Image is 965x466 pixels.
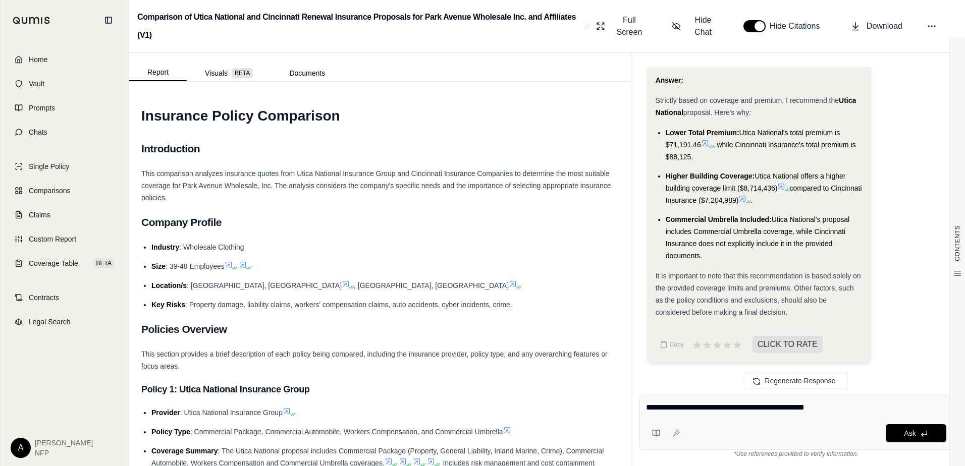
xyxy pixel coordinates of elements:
span: CONTENTS [953,225,961,261]
span: Single Policy [29,161,69,171]
button: Hide Chat [668,10,723,42]
span: Vault [29,79,44,89]
button: Copy [656,334,688,355]
a: Contracts [7,286,123,309]
span: Utica National offers a higher building coverage limit ($8,714,436) [666,172,846,192]
span: Size [151,262,166,270]
span: Legal Search [29,317,71,327]
a: Comparisons [7,180,123,202]
span: Utica National's total premium is $71,191.46 [666,129,840,149]
button: Report [129,64,187,81]
span: [PERSON_NAME] [35,438,93,448]
button: Ask [886,424,946,442]
span: Claims [29,210,50,220]
button: Download [846,16,906,36]
button: Visuals [187,65,271,81]
span: It is important to note that this recommendation is based solely on the provided coverage limits ... [656,272,861,316]
span: Comparisons [29,186,70,196]
span: CLICK TO RATE [753,336,823,353]
button: Documents [271,65,343,81]
span: Lower Total Premium: [666,129,739,137]
span: Regenerate Response [765,377,835,385]
a: Legal Search [7,311,123,333]
div: *Use references provided to verify information. [639,450,953,458]
span: This section provides a brief description of each policy being compared, including the insurance ... [141,350,608,370]
span: Hide Chat [687,14,719,38]
span: Utica National's proposal includes Commercial Umbrella coverage, while Cincinnati Insurance does ... [666,215,849,260]
span: : Property damage, liability claims, workers' compensation claims, auto accidents, cyber incident... [185,301,512,309]
span: , while Cincinnati Insurance's total premium is $88,125. [666,141,856,161]
strong: Utica National [656,96,856,116]
span: Key Risks [151,301,185,309]
span: Chats [29,127,47,137]
span: This comparison analyzes insurance quotes from Utica National Insurance Group and Cincinnati Insu... [141,169,611,202]
h1: Insurance Policy Comparison [141,102,619,130]
h2: Introduction [141,138,619,159]
span: NFP [35,448,93,458]
a: Prompts [7,97,123,119]
span: Prompts [29,103,55,113]
span: Home [29,54,47,65]
strong: Answer: [656,76,683,84]
a: Single Policy [7,155,123,178]
a: Chats [7,121,123,143]
span: : Utica National Insurance Group [180,409,283,417]
button: Collapse sidebar [100,12,117,28]
span: BETA [93,258,115,268]
span: : [GEOGRAPHIC_DATA], [GEOGRAPHIC_DATA] [187,281,342,289]
div: A [11,438,31,458]
span: : Wholesale Clothing [179,243,244,251]
span: Contracts [29,293,59,303]
span: Custom Report [29,234,76,244]
span: Full Screen [611,14,648,38]
span: Download [867,20,902,32]
span: . [750,196,753,204]
span: compared to Cincinnati Insurance ($7,204,989) [666,184,862,204]
span: : Commercial Package, Commercial Automobile, Workers Compensation, and Commercial Umbrella [190,428,503,436]
span: Policy Type [151,428,190,436]
h2: Comparison of Utica National and Cincinnati Renewal Insurance Proposals for Park Avenue Wholesale... [137,8,580,44]
h2: Policies Overview [141,319,619,340]
span: BETA [232,68,253,78]
a: Home [7,48,123,71]
h3: Policy 1: Utica National Insurance Group [141,380,619,398]
button: Regenerate Response [744,373,848,389]
span: Copy [670,340,684,348]
span: Provider [151,409,180,417]
span: Coverage Summary [151,447,218,455]
span: , [GEOGRAPHIC_DATA], [GEOGRAPHIC_DATA] [354,281,509,289]
span: Strictly based on coverage and premium, I recommend the [656,96,839,104]
span: : 39-48 Employees [166,262,225,270]
a: Coverage TableBETA [7,252,123,274]
a: Claims [7,204,123,226]
a: Vault [7,73,123,95]
span: Ask [904,429,916,437]
button: Full Screen [592,10,652,42]
span: Coverage Table [29,258,78,268]
h2: Company Profile [141,212,619,233]
span: Commercial Umbrella Included: [666,215,772,223]
span: proposal. Here's why: [683,108,751,116]
span: Location/s [151,281,187,289]
span: Industry [151,243,179,251]
span: Higher Building Coverage: [666,172,755,180]
img: Qumis Logo [13,17,50,24]
a: Custom Report [7,228,123,250]
span: Hide Citations [770,20,826,32]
